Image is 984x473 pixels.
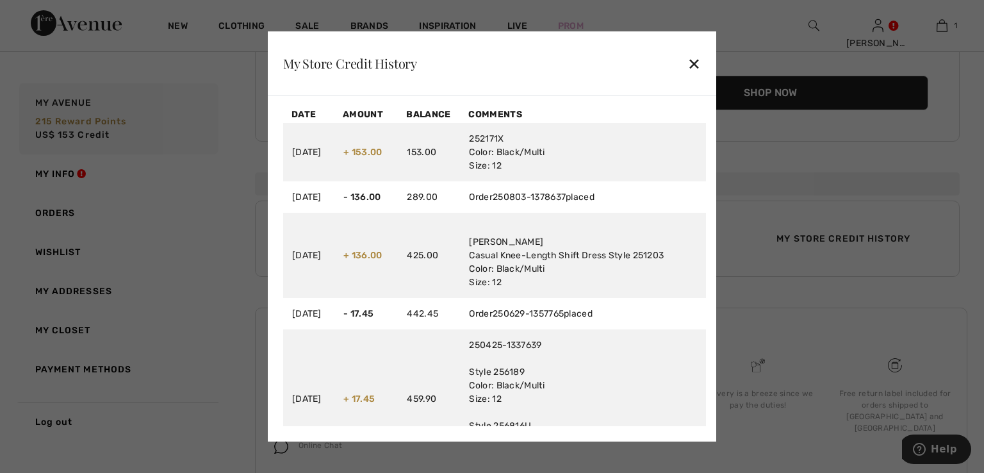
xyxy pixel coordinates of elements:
span: Help [29,9,55,21]
a: 250629-1357765 [493,308,564,319]
a: 250803-1378637 [493,192,566,203]
td: Order placed [460,298,706,329]
span: + 136.00 [343,250,382,261]
td: 153.00 [398,123,460,181]
th: Amount [334,106,398,123]
td: [DATE] [283,213,334,298]
div: ✕ [687,50,701,77]
th: Balance [398,106,460,123]
th: Date [283,106,334,123]
td: [DATE] [283,298,334,329]
td: 425.00 [398,213,460,298]
td: 442.45 [398,298,460,329]
div: My Store Credit History [283,57,417,70]
span: + 17.45 [343,394,375,404]
td: [DATE] [283,123,334,181]
td: [PERSON_NAME] Casual Knee-Length Shift Dress Style 251203 Color: Black/Multi Size: 12 [460,213,706,298]
span: - 17.45 [343,308,373,319]
th: Comments [460,106,706,123]
span: + 153.00 [343,147,382,158]
td: Style 256189 Color: Black/Multi Size: 12 Style 256816U Color: Black Size: L [460,329,706,469]
td: 289.00 [398,181,460,213]
td: 459.90 [398,329,460,469]
td: [DATE] [283,329,334,469]
td: [DATE] [283,181,334,213]
td: Order placed [460,181,706,213]
a: 250425-1337639 [469,340,541,351]
span: - 136.00 [343,192,381,203]
td: 252171X Color: Black/Multi Size: 12 [460,123,706,181]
